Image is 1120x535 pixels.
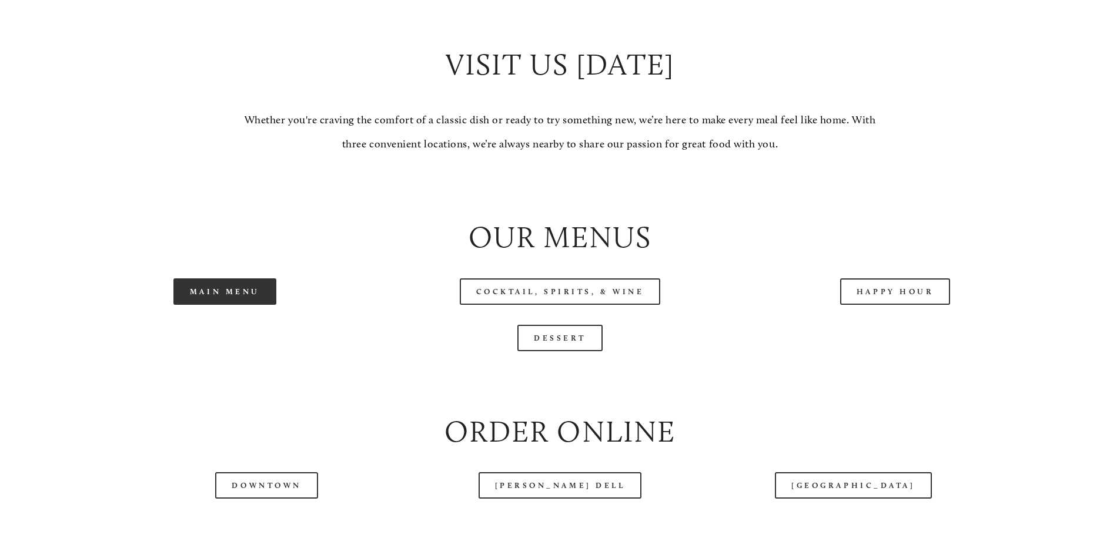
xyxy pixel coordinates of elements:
a: [GEOGRAPHIC_DATA] [775,472,931,499]
a: Dessert [517,325,603,351]
p: Whether you're craving the comfort of a classic dish or ready to try something new, we’re here to... [235,108,885,157]
a: Main Menu [173,278,276,305]
a: [PERSON_NAME] Dell [479,472,642,499]
a: Downtown [215,472,317,499]
a: Happy Hour [840,278,951,305]
a: Cocktail, Spirits, & Wine [460,278,661,305]
h2: Order Online [67,411,1052,453]
h2: Our Menus [67,217,1052,258]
